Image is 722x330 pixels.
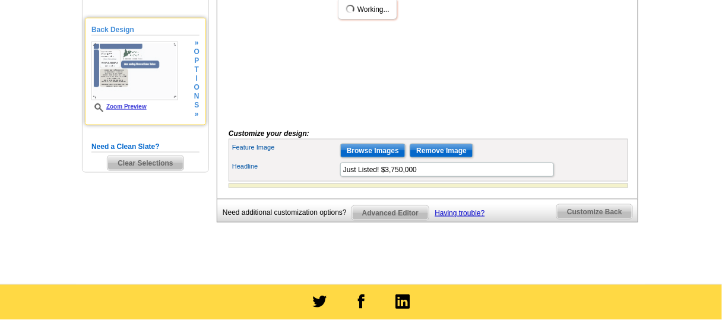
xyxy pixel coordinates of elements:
span: n [194,92,199,101]
a: Having trouble? [435,209,485,217]
span: p [194,56,199,65]
span: s [194,101,199,110]
h5: Back Design [91,24,199,36]
span: o [194,83,199,92]
label: Headline [232,161,339,172]
input: Remove Image [410,144,473,158]
div: Need additional customization options? [223,205,351,220]
span: i [194,74,199,83]
label: Feature Image [232,142,339,153]
span: o [194,47,199,56]
input: Browse Images [340,144,406,158]
span: » [194,110,199,119]
img: backsmallthumbnail.jpg [91,42,178,100]
iframe: LiveChat chat widget [484,54,722,330]
span: t [194,65,199,74]
img: loading... [346,4,355,14]
a: Advanced Editor [351,205,429,221]
span: Advanced Editor [352,206,429,220]
span: » [194,39,199,47]
h5: Need a Clean Slate? [91,141,199,153]
a: Zoom Preview [91,103,147,110]
i: Customize your design: [229,129,309,138]
span: Clear Selections [107,156,183,170]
